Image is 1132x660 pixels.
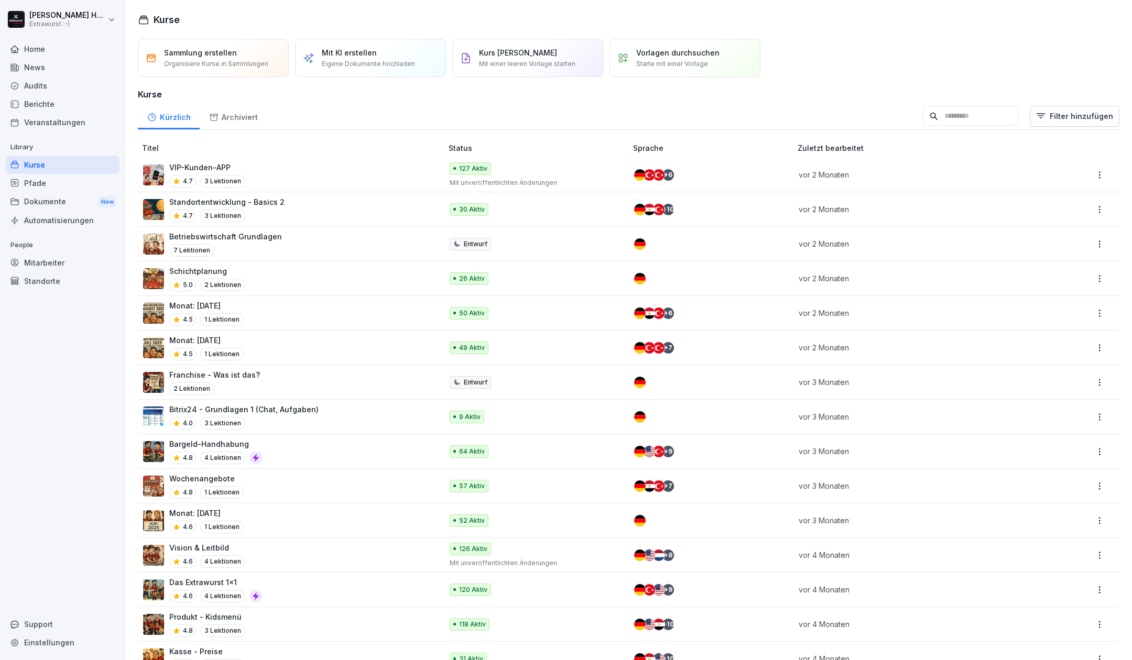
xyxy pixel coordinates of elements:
[799,204,1025,215] p: vor 2 Monaten
[154,13,180,27] h1: Kurse
[143,337,164,358] img: udvoybccwvpt8b0bepi08fqp.png
[5,192,119,212] a: DokumenteNew
[169,266,245,277] p: Schichtplanung
[169,611,245,622] p: Produkt - Kidsmenü
[5,40,119,58] a: Home
[653,204,665,215] img: tr.svg
[5,95,119,113] a: Berichte
[450,178,616,188] p: Mit unveröffentlichten Änderungen
[169,369,260,380] p: Franchise - Was ist das?
[449,142,629,153] p: Status
[653,307,665,319] img: tr.svg
[5,237,119,254] p: People
[200,279,245,291] p: 2 Lektionen
[634,342,646,354] img: de.svg
[5,76,119,95] a: Audits
[799,342,1025,353] p: vor 2 Monaten
[143,406,164,427] img: b4gektq6uw5k35jpwczcx60l.png
[169,382,214,395] p: 2 Lektionen
[143,199,164,220] img: h3jun0gc3e5ikqex4arvhlgt.png
[183,211,193,221] p: 4.7
[459,164,487,173] p: 127 Aktiv
[653,480,665,492] img: tr.svg
[169,335,244,346] p: Monat: [DATE]
[644,549,655,561] img: us.svg
[634,549,646,561] img: de.svg
[29,20,106,28] p: Extrawurst :-)
[653,584,665,596] img: us.svg
[459,481,485,491] p: 57 Aktiv
[634,480,646,492] img: de.svg
[143,614,164,635] img: tsb16prgunr3ao40bj6mg40s.png
[644,169,655,181] img: tr.svg
[200,452,245,464] p: 4 Lektionen
[200,175,245,188] p: 3 Lektionen
[799,619,1025,630] p: vor 4 Monaten
[636,59,708,69] p: Starte mit einer Vorlage
[183,591,193,601] p: 4.6
[183,522,193,532] p: 4.6
[653,549,665,561] img: nl.svg
[138,88,1119,101] h3: Kurse
[634,273,646,284] img: de.svg
[479,59,575,69] p: Mit einer leeren Vorlage starten
[5,139,119,156] p: Library
[200,210,245,222] p: 3 Lektionen
[653,619,665,630] img: eg.svg
[662,307,674,319] div: + 6
[644,584,655,596] img: tr.svg
[653,342,665,354] img: tr.svg
[183,177,193,186] p: 4.7
[634,307,646,319] img: de.svg
[662,446,674,457] div: + 9
[644,307,655,319] img: eg.svg
[634,169,646,181] img: de.svg
[644,446,655,457] img: us.svg
[5,113,119,131] div: Veranstaltungen
[99,196,116,208] div: New
[143,476,164,497] img: mqa2pse67bvyq4okrjt087kc.png
[143,579,164,600] img: bvd31u6mkesr7vmkpkn0ga3w.png
[459,620,486,629] p: 118 Aktiv
[459,274,485,283] p: 26 Aktiv
[799,169,1025,180] p: vor 2 Monaten
[200,555,245,568] p: 4 Lektionen
[662,480,674,492] div: + 7
[5,156,119,174] a: Kurse
[169,404,319,415] p: Bitrix24 - Grundlagen 1 (Chat, Aufgaben)
[450,558,616,568] p: Mit unveröffentlichten Änderungen
[200,590,245,602] p: 4 Lektionen
[183,626,193,635] p: 4.8
[459,447,485,456] p: 64 Aktiv
[5,58,119,76] a: News
[138,103,200,129] a: Kürzlich
[634,584,646,596] img: de.svg
[183,453,193,463] p: 4.8
[644,204,655,215] img: eg.svg
[143,441,164,462] img: hvahv6io35kp5pahucluw1ov.png
[29,11,106,20] p: [PERSON_NAME] Hagebaum
[200,417,245,430] p: 3 Lektionen
[799,584,1025,595] p: vor 4 Monaten
[169,231,282,242] p: Betriebswirtschaft Grundlagen
[169,577,262,588] p: Das Extrawurst 1x1
[322,47,377,58] p: Mit KI erstellen
[183,280,193,290] p: 5.0
[799,307,1025,318] p: vor 2 Monaten
[5,192,119,212] div: Dokumente
[798,142,1038,153] p: Zuletzt bearbeitet
[143,510,164,531] img: bg4uy0ibh0qxs0q0al53x9ui.png
[169,300,244,311] p: Monat: [DATE]
[169,162,245,173] p: VIP-Kunden-APP
[200,521,244,533] p: 1 Lektionen
[200,348,244,360] p: 1 Lektionen
[636,47,720,58] p: Vorlagen durchsuchen
[200,313,244,326] p: 1 Lektionen
[644,619,655,630] img: us.svg
[799,480,1025,491] p: vor 3 Monaten
[200,624,245,637] p: 3 Lektionen
[5,211,119,229] a: Automatisierungen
